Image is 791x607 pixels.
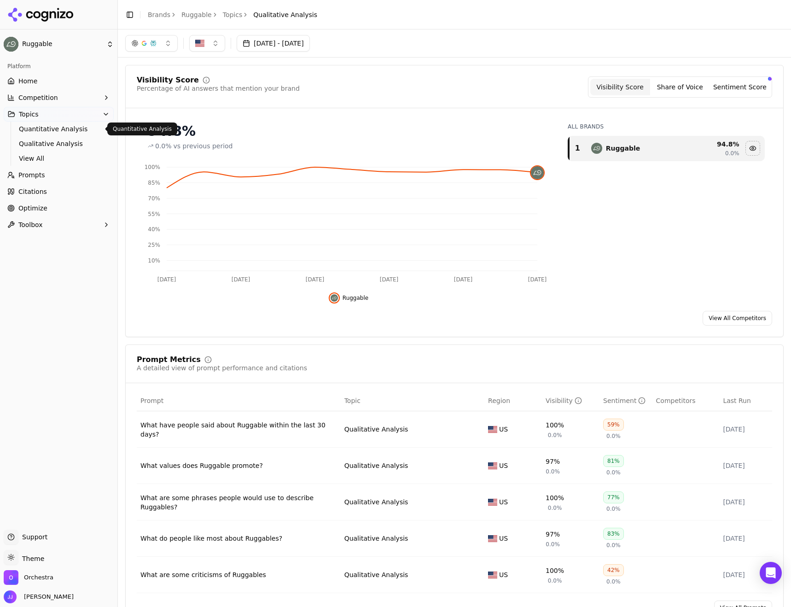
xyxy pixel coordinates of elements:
[4,168,114,182] a: Prompts
[606,469,621,476] span: 0.0%
[548,577,562,584] span: 0.0%
[18,204,47,213] span: Optimize
[253,10,317,19] span: Qualitative Analysis
[174,141,233,151] span: vs previous period
[18,555,44,562] span: Theme
[344,461,408,470] a: Qualitative Analysis
[488,462,497,469] img: US flag
[4,570,53,585] button: Open organization switcher
[499,425,508,434] span: US
[22,40,103,48] span: Ruggable
[546,420,564,430] div: 100%
[148,123,549,140] div: 94.8%
[18,187,47,196] span: Citations
[148,226,160,233] tspan: 40%
[4,107,114,122] button: Topics
[4,590,17,603] img: Jeff Jensen
[723,497,768,507] div: [DATE]
[652,391,720,411] th: Competitors
[568,136,765,161] div: Data table
[380,276,399,283] tspan: [DATE]
[306,276,325,283] tspan: [DATE]
[18,76,37,86] span: Home
[137,391,341,411] th: Prompt
[19,124,99,134] span: Quantitative Analysis
[546,530,560,539] div: 97%
[499,461,508,470] span: US
[725,150,739,157] span: 0.0%
[4,37,18,52] img: Ruggable
[195,39,204,48] img: US
[760,562,782,584] div: Open Intercom Messenger
[331,294,338,302] img: ruggable
[488,396,510,405] span: Region
[140,493,337,512] a: What are some phrases people would use to describe Ruggables?
[140,461,337,470] a: What values does Ruggable promote?
[488,426,497,433] img: US flag
[329,292,368,303] button: Hide ruggable data
[4,201,114,216] a: Optimize
[546,493,564,502] div: 100%
[745,141,760,156] button: Hide ruggable data
[606,144,640,153] div: Ruggable
[599,391,652,411] th: sentiment
[113,125,172,133] p: Quantitative Analysis
[18,93,58,102] span: Competition
[590,79,650,95] button: Visibility Score
[546,396,582,405] div: Visibility
[148,211,160,217] tspan: 55%
[531,166,544,179] img: ruggable
[499,497,508,507] span: US
[606,542,621,549] span: 0.0%
[569,136,765,161] tr: 1ruggableRuggable94.8%0.0%Hide ruggable data
[344,534,408,543] div: Qualitative Analysis
[148,10,317,19] nav: breadcrumb
[4,570,18,585] img: Orchestra
[19,139,99,148] span: Qualitative Analysis
[148,195,160,202] tspan: 70%
[344,570,408,579] div: Qualitative Analysis
[499,570,508,579] span: US
[19,110,39,119] span: Topics
[19,154,99,163] span: View All
[723,461,768,470] div: [DATE]
[499,534,508,543] span: US
[603,491,624,503] div: 77%
[148,180,160,186] tspan: 85%
[488,572,497,578] img: US flag
[542,391,599,411] th: brandMentionRate
[723,425,768,434] div: [DATE]
[548,432,562,439] span: 0.0%
[723,534,768,543] div: [DATE]
[18,220,43,229] span: Toolbox
[344,425,408,434] div: Qualitative Analysis
[237,35,310,52] button: [DATE] - [DATE]
[140,396,163,405] span: Prompt
[723,570,768,579] div: [DATE]
[546,457,560,466] div: 97%
[603,564,624,576] div: 42%
[719,391,772,411] th: Last Run
[140,534,337,543] a: What do people like most about Ruggables?
[148,257,160,264] tspan: 10%
[137,363,307,373] div: A detailed view of prompt performance and citations
[140,420,337,439] div: What have people said about Ruggable within the last 30 days?
[689,140,739,149] div: 94.8 %
[606,578,621,585] span: 0.0%
[546,468,560,475] span: 0.0%
[4,590,74,603] button: Open user button
[710,79,770,95] button: Sentiment Score
[18,532,47,542] span: Support
[4,184,114,199] a: Citations
[140,570,337,579] a: What are some criticisms of Ruggables
[546,566,564,575] div: 100%
[591,143,602,154] img: ruggable
[341,391,484,411] th: Topic
[568,123,765,130] div: All Brands
[232,276,250,283] tspan: [DATE]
